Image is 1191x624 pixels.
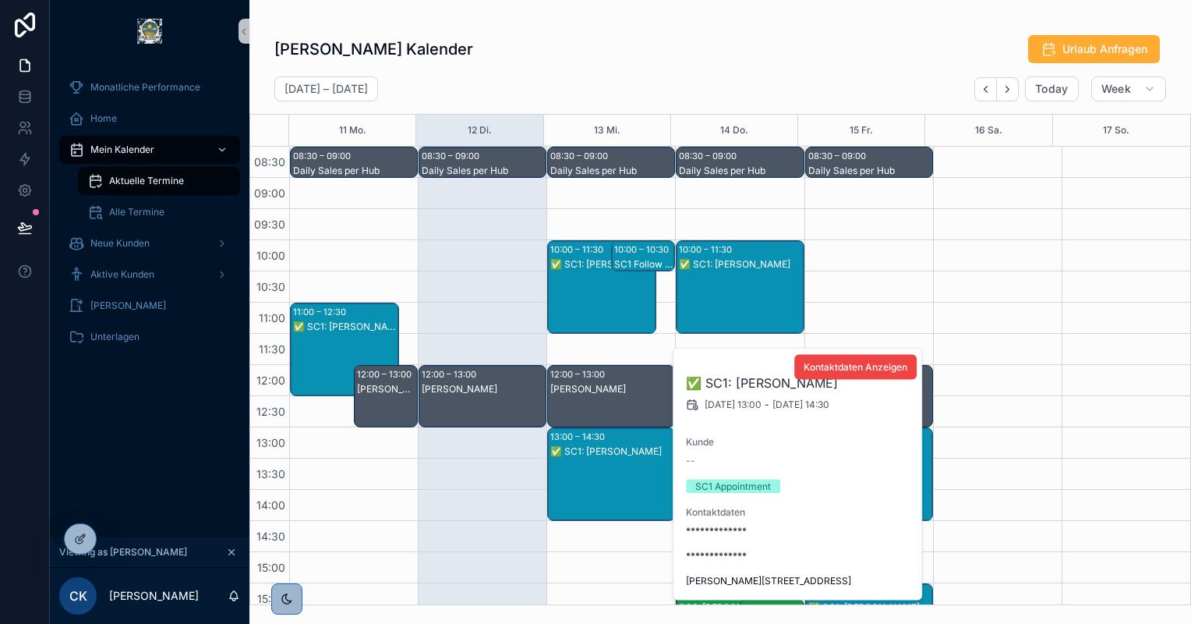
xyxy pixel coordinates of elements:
span: 11:30 [255,342,289,356]
div: 08:30 – 09:00 [679,148,740,164]
span: 12:30 [253,405,289,418]
h2: [DATE] – [DATE] [284,81,368,97]
span: Home [90,112,117,125]
button: 12 Di. [468,115,492,146]
span: 14:00 [253,498,289,512]
div: 12:00 – 13:00 [550,367,609,382]
div: Daily Sales per Hub [293,165,416,177]
button: 14 Do. [720,115,748,146]
div: 12:00 – 13:00[PERSON_NAME] [419,366,546,427]
button: Today [1025,76,1079,101]
span: [DATE] 14:30 [772,399,829,411]
div: 15:45 – 17:45 [743,601,800,616]
span: Unterlagen [90,331,140,343]
div: 08:30 – 09:00Daily Sales per Hub [677,147,803,177]
button: Week [1091,76,1166,101]
span: Today [1035,82,1069,96]
div: 08:30 – 09:00 [808,148,870,164]
div: 10:00 – 11:30 [550,242,607,257]
button: 11 Mo. [339,115,366,146]
span: Viewing as [PERSON_NAME] [59,546,187,558]
div: ✅ SC1: [PERSON_NAME] [293,321,398,333]
span: 13:00 [253,436,289,449]
div: ✅ SC1: [PERSON_NAME] [550,258,655,271]
span: [PERSON_NAME][STREET_ADDRESS] [686,575,910,587]
button: 16 Sa. [975,115,1002,146]
div: 08:30 – 09:00 [550,148,612,164]
button: Kontaktdaten Anzeigen [794,355,917,380]
span: 10:00 [253,249,289,262]
div: 10:00 – 11:30 [679,242,736,257]
div: Daily Sales per Hub [808,165,931,177]
div: 08:30 – 09:00Daily Sales per Hub [548,147,674,177]
span: -- [686,455,695,467]
span: 15:30 [253,592,289,605]
a: Aktive Kunden [59,261,240,289]
div: 10:00 – 10:30SC1 Follow Up: [PERSON_NAME] [612,241,674,271]
button: 17 So. [1103,115,1129,146]
div: SC2: [PERSON_NAME] [679,601,783,614]
a: Neue Kunden [59,229,240,257]
span: Aktuelle Termine [109,175,184,187]
span: 11:00 [255,311,289,324]
div: [PERSON_NAME] [357,383,416,395]
span: 08:30 [250,155,289,168]
span: Monatliche Performance [90,81,200,94]
span: Alle Termine [109,206,164,218]
span: Kontaktdaten Anzeigen [804,361,907,374]
div: Daily Sales per Hub [679,165,802,177]
div: scrollable content [50,62,249,371]
img: App logo [137,19,162,44]
span: 09:30 [250,218,289,231]
span: 13:30 [253,467,289,480]
div: 10:00 – 11:30✅ SC1: [PERSON_NAME] [677,241,803,333]
div: [PERSON_NAME] [422,383,545,395]
div: [PERSON_NAME] [550,383,673,395]
div: SC1 Follow Up: [PERSON_NAME] [614,258,673,271]
div: 08:30 – 09:00Daily Sales per Hub [419,147,546,177]
a: Alle Termine [78,198,240,226]
div: 13:00 – 14:30✅ SC1: [PERSON_NAME] [548,428,674,520]
a: Home [59,105,240,133]
div: 11:00 – 12:30 [293,304,350,320]
div: ✅ SC1: [PERSON_NAME] [679,258,802,271]
a: [PERSON_NAME] [59,292,240,320]
div: 08:30 – 09:00 [422,148,483,164]
span: [PERSON_NAME] [90,300,166,312]
button: 15 Fr. [850,115,873,146]
div: 10:00 – 11:30✅ SC1: [PERSON_NAME] [548,241,656,333]
div: 08:30 – 09:00Daily Sales per Hub [806,147,932,177]
h2: ✅ SC1: [PERSON_NAME] [686,374,910,392]
a: Monatliche Performance [59,73,240,101]
p: [PERSON_NAME] [109,588,199,604]
div: 12:00 – 13:00[PERSON_NAME] [355,366,417,427]
a: Mein Kalender [59,136,240,164]
span: CK [69,587,87,605]
a: Unterlagen [59,323,240,351]
button: 13 Mi. [594,115,620,146]
a: Aktuelle Termine [78,167,240,195]
span: 10:30 [253,280,289,293]
h1: [PERSON_NAME] Kalender [274,38,473,60]
div: SC1 Appointment [695,480,771,494]
button: Urlaub Anfragen [1028,35,1160,63]
div: ✅ SC1: [PERSON_NAME] [550,445,673,458]
div: 13:00 – 14:30 [550,429,609,445]
span: Week [1101,82,1131,96]
span: 09:00 [250,186,289,200]
span: Kontaktdaten [686,506,910,519]
div: 08:30 – 09:00 [293,148,355,164]
span: 15:00 [253,561,289,574]
span: Kunde [686,436,910,448]
div: 12:00 – 13:00 [357,367,415,382]
div: Daily Sales per Hub [422,165,545,177]
div: Daily Sales per Hub [550,165,673,177]
span: Urlaub Anfragen [1062,41,1147,57]
span: 12:00 [253,374,289,387]
div: 12:00 – 13:00 [422,367,480,382]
